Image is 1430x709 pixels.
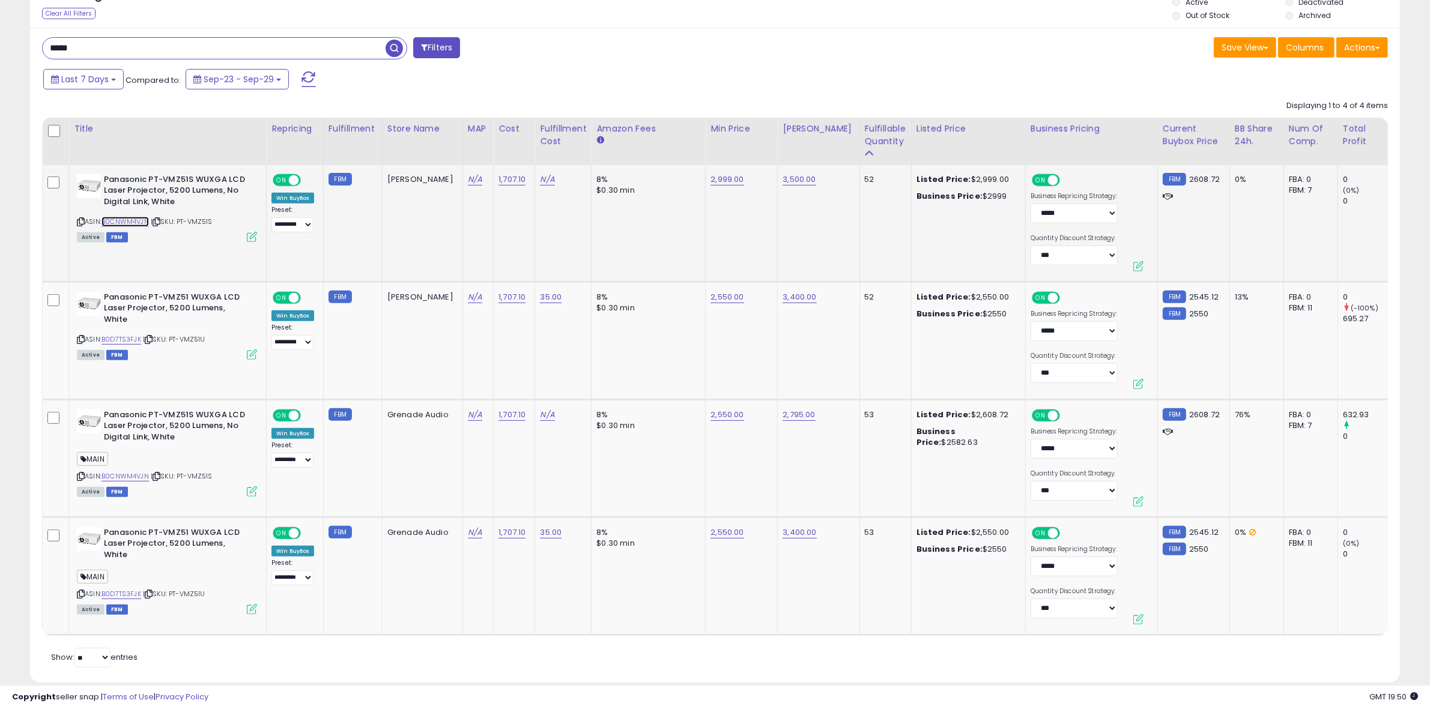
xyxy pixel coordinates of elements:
[274,528,289,538] span: ON
[1286,100,1388,112] div: Displaying 1 to 4 of 4 items
[916,308,983,319] b: Business Price:
[77,570,108,584] span: MAIN
[498,291,526,303] a: 1,707.10
[1033,528,1048,538] span: ON
[1235,527,1274,538] div: 0%
[710,409,744,421] a: 2,550.00
[1031,469,1118,478] label: Quantity Discount Strategy:
[916,527,1016,538] div: $2,550.00
[1163,526,1186,539] small: FBM
[865,174,902,185] div: 52
[271,310,314,321] div: Win BuyBox
[271,206,314,233] div: Preset:
[77,232,105,243] span: All listings currently available for purchase on Amazon
[77,409,257,495] div: ASIN:
[916,543,983,555] b: Business Price:
[468,409,482,421] a: N/A
[51,651,138,663] span: Show: entries
[540,526,562,539] a: 35.00
[77,292,101,316] img: 31KuXLJdsiL._SL40_.jpg
[783,122,854,135] div: [PERSON_NAME]
[468,291,482,303] a: N/A
[77,350,105,360] span: All listings currently available for purchase on Amazon
[274,175,289,185] span: ON
[865,292,902,303] div: 52
[783,409,815,421] a: 2,795.00
[1343,539,1360,548] small: (0%)
[498,526,526,539] a: 1,707.10
[77,452,108,466] span: MAIN
[1343,196,1392,207] div: 0
[204,73,274,85] span: Sep-23 - Sep-29
[271,559,314,586] div: Preset:
[143,334,205,344] span: | SKU: PT-VMZ51U
[1289,292,1329,303] div: FBA: 0
[1343,186,1360,195] small: (0%)
[1286,41,1324,53] span: Columns
[1369,691,1418,702] span: 2025-10-8 19:50 GMT
[1343,549,1392,560] div: 0
[1031,192,1118,201] label: Business Repricing Strategy:
[77,605,105,615] span: All listings currently available for purchase on Amazon
[77,292,257,358] div: ASIN:
[1189,543,1209,555] span: 2550
[596,303,696,313] div: $0.30 min
[1343,122,1387,148] div: Total Profit
[916,190,983,202] b: Business Price:
[468,173,482,186] a: N/A
[151,471,213,481] span: | SKU: PT-VMZ51S
[387,174,453,185] div: [PERSON_NAME]
[540,122,586,148] div: Fulfillment Cost
[74,122,261,135] div: Title
[151,217,213,226] span: | SKU: PT-VMZ51S
[1235,409,1274,420] div: 76%
[329,408,352,421] small: FBM
[1235,174,1274,185] div: 0%
[596,122,700,135] div: Amazon Fees
[387,409,453,420] div: Grenade Audio
[1289,174,1329,185] div: FBA: 0
[916,122,1020,135] div: Listed Price
[916,409,1016,420] div: $2,608.72
[101,471,149,481] a: B0CNWM4VJN
[104,527,250,564] b: Panasonic PT-VMZ51 WUXGA LCD Laser Projector, 5200 Lumens, White
[596,409,696,420] div: 8%
[1033,410,1048,420] span: ON
[387,122,458,135] div: Store Name
[1299,10,1332,20] label: Archived
[916,309,1016,319] div: $2550
[783,526,816,539] a: 3,400.00
[101,589,141,599] a: B0D7TS3FJK
[1289,420,1329,431] div: FBM: 7
[106,605,128,615] span: FBM
[101,217,149,227] a: B0CNWM4VJN
[1058,292,1077,303] span: OFF
[1163,307,1186,320] small: FBM
[106,487,128,497] span: FBM
[1343,313,1392,324] div: 695.27
[1031,122,1153,135] div: Business Pricing
[596,135,604,146] small: Amazon Fees.
[104,409,250,446] b: Panasonic PT-VMZ51S WUXGA LCD Laser Projector, 5200 Lumens, No Digital Link, White
[1163,173,1186,186] small: FBM
[540,409,554,421] a: N/A
[916,191,1016,202] div: $2999
[1163,291,1186,303] small: FBM
[271,193,314,204] div: Win BuyBox
[329,526,352,539] small: FBM
[1031,545,1118,554] label: Business Repricing Strategy:
[77,409,101,433] img: 31Otme3zGHL._SL40_.jpg
[1163,408,1186,421] small: FBM
[1343,527,1392,538] div: 0
[1031,427,1118,436] label: Business Repricing Strategy:
[1351,303,1378,313] small: (-100%)
[186,69,289,89] button: Sep-23 - Sep-29
[299,175,318,185] span: OFF
[106,232,128,243] span: FBM
[1289,538,1329,549] div: FBM: 11
[1343,431,1392,442] div: 0
[271,122,318,135] div: Repricing
[596,174,696,185] div: 8%
[1214,37,1276,58] button: Save View
[12,692,208,703] div: seller snap | |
